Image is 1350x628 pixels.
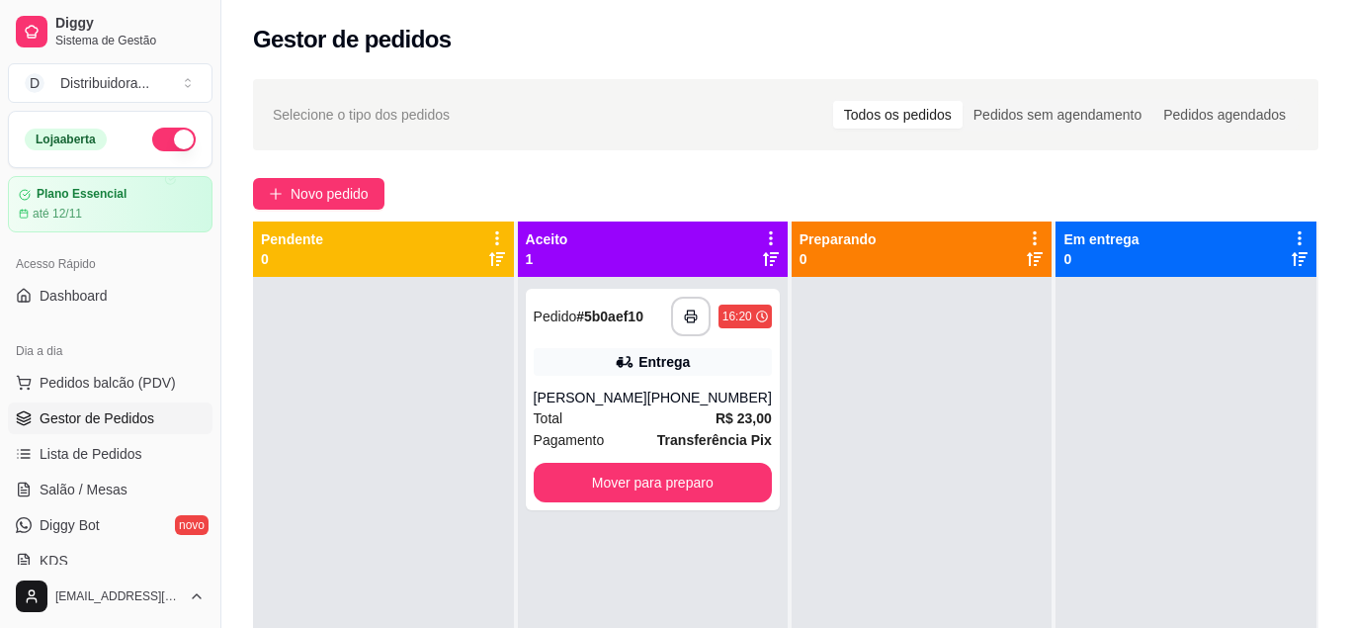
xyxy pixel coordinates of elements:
p: 0 [261,249,323,269]
p: Aceito [526,229,568,249]
button: Mover para preparo [534,463,772,502]
article: até 12/11 [33,206,82,222]
a: Gestor de Pedidos [8,403,212,434]
span: Pagamento [534,429,605,451]
button: Alterar Status [152,128,196,151]
div: Pedidos sem agendamento [963,101,1152,129]
a: Salão / Mesas [8,474,212,505]
p: 1 [526,249,568,269]
span: Total [534,407,563,429]
span: Novo pedido [291,183,369,205]
a: Lista de Pedidos [8,438,212,470]
div: 16:20 [722,309,752,324]
strong: Transferência Pix [657,432,772,448]
span: [EMAIL_ADDRESS][DOMAIN_NAME] [55,588,181,604]
button: Novo pedido [253,178,384,210]
span: Salão / Mesas [40,480,127,499]
span: Sistema de Gestão [55,33,205,48]
div: Acesso Rápido [8,248,212,280]
span: plus [269,187,283,201]
h2: Gestor de pedidos [253,24,452,55]
div: Loja aberta [25,129,107,150]
div: Distribuidora ... [60,73,149,93]
div: [PHONE_NUMBER] [647,388,772,407]
div: [PERSON_NAME] [534,388,647,407]
span: Diggy Bot [40,515,100,535]
p: 0 [1063,249,1139,269]
a: KDS [8,545,212,577]
button: Pedidos balcão (PDV) [8,367,212,399]
button: Select a team [8,63,212,103]
span: Pedido [534,309,577,324]
a: Diggy Botnovo [8,509,212,541]
p: Em entrega [1063,229,1139,249]
p: Pendente [261,229,323,249]
div: Todos os pedidos [833,101,963,129]
span: Diggy [55,15,205,33]
div: Entrega [638,352,690,372]
span: Gestor de Pedidos [40,408,154,428]
a: Dashboard [8,280,212,312]
span: Dashboard [40,286,108,306]
p: Preparando [800,229,877,249]
article: Plano Essencial [37,187,127,202]
span: Lista de Pedidos [40,444,142,464]
span: D [25,73,44,93]
strong: # 5b0aef10 [576,309,643,324]
strong: R$ 23,00 [716,410,772,426]
span: Pedidos balcão (PDV) [40,373,176,393]
a: Plano Essencialaté 12/11 [8,176,212,232]
div: Dia a dia [8,335,212,367]
button: [EMAIL_ADDRESS][DOMAIN_NAME] [8,573,212,620]
a: DiggySistema de Gestão [8,8,212,55]
p: 0 [800,249,877,269]
div: Pedidos agendados [1152,101,1297,129]
span: Selecione o tipo dos pedidos [273,104,450,126]
span: KDS [40,551,68,571]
